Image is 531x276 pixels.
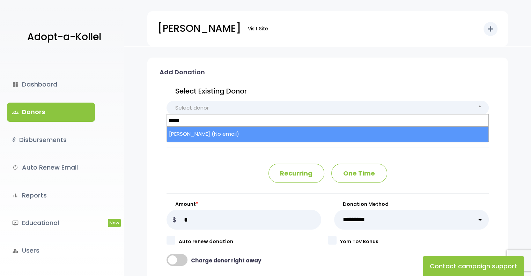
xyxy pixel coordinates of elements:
b: Charge donor right away [191,257,261,265]
button: Contact campaign support [423,256,524,276]
i: add [486,25,495,33]
a: bar_chartReports [7,186,95,205]
a: groupsDonors [7,103,95,121]
p: $ [167,210,182,230]
label: Yom Tov Bonus [340,238,489,245]
span: Select donor [175,103,209,113]
p: [PERSON_NAME] [158,20,241,37]
i: dashboard [12,81,19,88]
span: New [108,219,121,227]
a: Visit Site [244,22,272,36]
p: Select Existing Donor [167,85,489,97]
label: Auto renew donation [179,238,328,245]
button: add [484,22,497,36]
span: groups [12,109,19,115]
p: Adopt-a-Kollel [27,28,101,46]
a: $Disbursements [7,130,95,149]
a: ondemand_videoEducationalNew [7,214,95,232]
p: Recurring [268,164,324,183]
i: bar_chart [12,192,19,199]
a: manage_accountsUsers [7,241,95,260]
i: $ [12,135,16,145]
p: Add Donation [160,67,205,78]
i: ondemand_video [12,220,19,226]
i: autorenew [12,164,19,171]
label: Donation Method [334,201,489,208]
a: dashboardDashboard [7,75,95,94]
li: [PERSON_NAME] (No email) [167,127,488,142]
a: autorenewAuto Renew Email [7,158,95,177]
label: Amount [167,201,321,208]
p: One Time [331,164,387,183]
i: manage_accounts [12,248,19,254]
a: Adopt-a-Kollel [24,20,101,54]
